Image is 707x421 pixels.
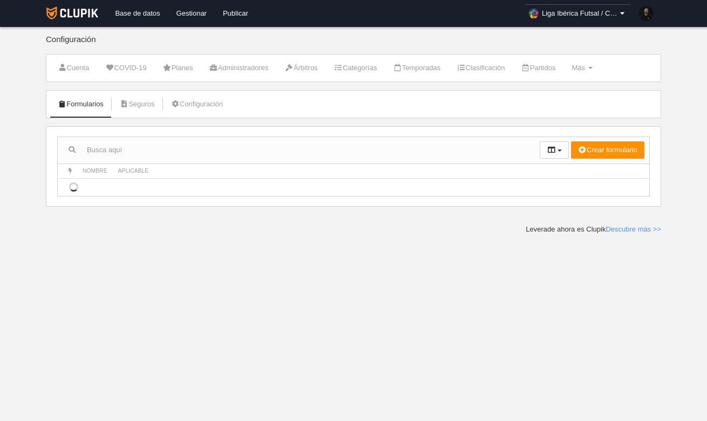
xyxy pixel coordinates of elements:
[46,35,661,54] div: Configuración
[83,168,107,174] span: Nombre
[542,8,617,19] span: Liga Ibérica Futsal / Copa La Salle
[328,60,383,76] a: Categorías
[524,4,631,23] a: Liga Ibérica Futsal / Copa La Salle
[203,60,274,76] a: Administradores
[279,60,324,76] a: Árbitros
[526,225,661,234] div: Leverade ahora es Clupik
[99,60,152,76] a: COVID-19
[52,96,110,112] a: Formularios
[387,60,446,76] a: Temporadas
[528,8,539,19] img: OarxR5tLFrTb.30x30.jpg
[114,96,161,112] a: Seguros
[606,225,661,233] a: Descubre más >>
[451,60,511,76] a: Clasificación
[58,142,540,158] input: Busca aquí
[515,60,562,76] a: Partidos
[639,6,653,21] img: PagFKTzuSoBV.30x30.jpg
[572,64,585,72] span: Más
[118,168,149,174] span: Aplicable
[165,96,229,112] a: Configuración
[566,60,598,76] a: Más
[571,141,644,159] button: Crear formulario
[52,60,95,76] a: Cuenta
[46,6,99,19] img: Clupik
[157,60,199,76] a: Planes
